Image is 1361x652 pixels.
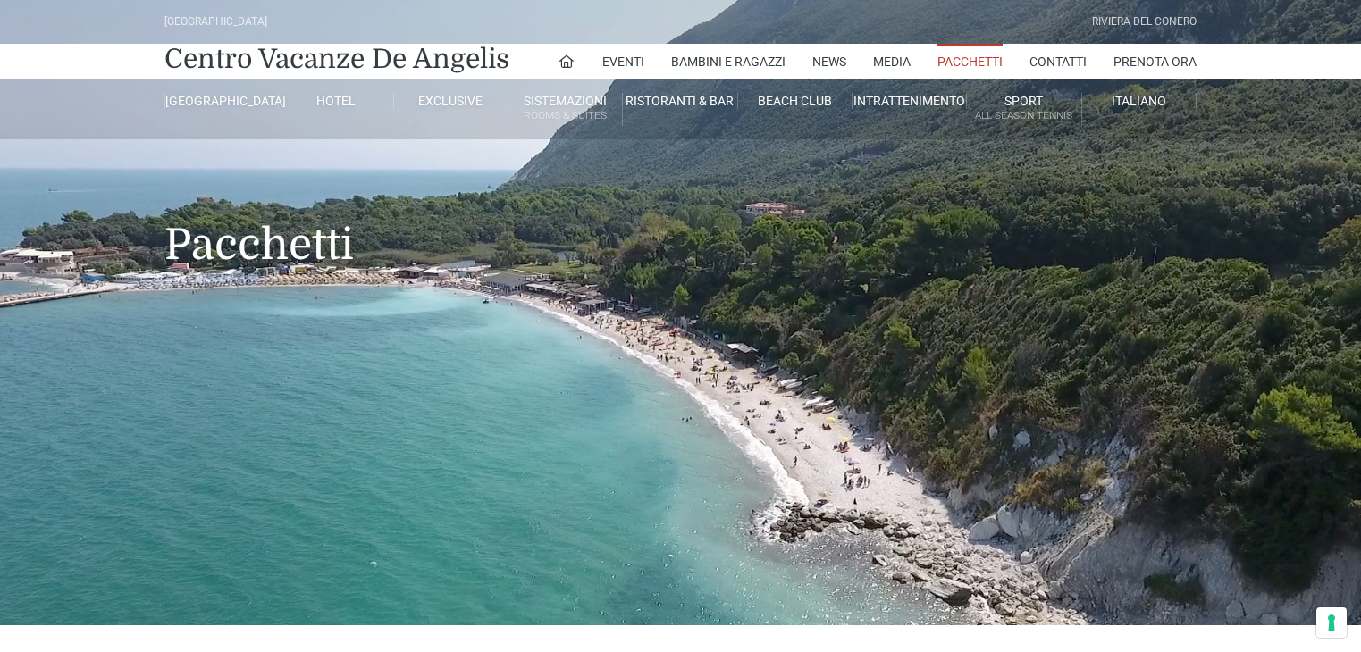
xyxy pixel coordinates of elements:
small: All Season Tennis [967,107,1080,124]
a: Pacchetti [937,44,1003,79]
a: Media [873,44,911,79]
a: Exclusive [394,93,508,109]
a: SistemazioniRooms & Suites [508,93,623,126]
div: [GEOGRAPHIC_DATA] [164,13,267,30]
a: Hotel [279,93,393,109]
button: Le tue preferenze relative al consenso per le tecnologie di tracciamento [1316,607,1347,638]
div: Riviera Del Conero [1092,13,1197,30]
a: Intrattenimento [853,93,967,109]
a: Bambini e Ragazzi [671,44,786,79]
a: Eventi [602,44,644,79]
a: Prenota Ora [1113,44,1197,79]
a: Beach Club [738,93,853,109]
a: News [812,44,846,79]
a: SportAll Season Tennis [967,93,1081,126]
a: Centro Vacanze De Angelis [164,41,509,77]
a: Italiano [1082,93,1197,109]
a: [GEOGRAPHIC_DATA] [164,93,279,109]
h1: Pacchetti [164,139,1197,297]
span: Italiano [1112,94,1166,108]
a: Contatti [1029,44,1087,79]
small: Rooms & Suites [508,107,622,124]
a: Ristoranti & Bar [623,93,737,109]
